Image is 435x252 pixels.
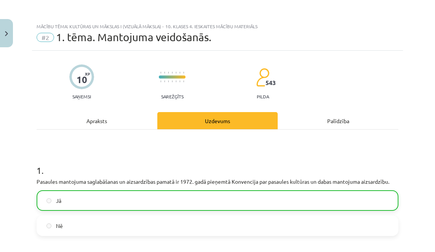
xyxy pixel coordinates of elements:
img: icon-short-line-57e1e144782c952c97e751825c79c345078a6d821885a25fce030b3d8c18986b.svg [183,80,184,82]
img: icon-short-line-57e1e144782c952c97e751825c79c345078a6d821885a25fce030b3d8c18986b.svg [168,80,169,82]
span: #2 [37,33,54,42]
img: icon-short-line-57e1e144782c952c97e751825c79c345078a6d821885a25fce030b3d8c18986b.svg [172,72,173,74]
img: icon-short-line-57e1e144782c952c97e751825c79c345078a6d821885a25fce030b3d8c18986b.svg [160,72,161,74]
p: Pasaules mantojuma saglabāšanas un aizsardzības pamatā ir 1972. gadā pieņemtā Konvencija par pasa... [37,178,398,186]
div: Palīdzība [278,112,398,129]
img: icon-short-line-57e1e144782c952c97e751825c79c345078a6d821885a25fce030b3d8c18986b.svg [168,72,169,74]
img: icon-short-line-57e1e144782c952c97e751825c79c345078a6d821885a25fce030b3d8c18986b.svg [176,80,176,82]
span: XP [85,72,90,76]
img: icon-short-line-57e1e144782c952c97e751825c79c345078a6d821885a25fce030b3d8c18986b.svg [164,80,165,82]
p: Sarežģīts [161,94,184,99]
div: Uzdevums [157,112,278,129]
img: icon-short-line-57e1e144782c952c97e751825c79c345078a6d821885a25fce030b3d8c18986b.svg [172,80,173,82]
span: Nē [56,222,63,230]
span: 543 [265,79,276,86]
img: icon-short-line-57e1e144782c952c97e751825c79c345078a6d821885a25fce030b3d8c18986b.svg [160,80,161,82]
input: Nē [46,223,51,228]
span: 1. tēma. Mantojuma veidošanās. [56,31,211,43]
img: icon-close-lesson-0947bae3869378f0d4975bcd49f059093ad1ed9edebbc8119c70593378902aed.svg [5,31,8,36]
div: Apraksts [37,112,157,129]
img: students-c634bb4e5e11cddfef0936a35e636f08e4e9abd3cc4e673bd6f9a4125e45ecb1.svg [256,68,269,87]
img: icon-short-line-57e1e144782c952c97e751825c79c345078a6d821885a25fce030b3d8c18986b.svg [164,72,165,74]
h1: 1 . [37,152,398,175]
p: pilda [257,94,269,99]
div: Mācību tēma: Kultūras un mākslas i (vizuālā māksla) - 10. klases 4. ieskaites mācību materiāls [37,24,398,29]
img: icon-short-line-57e1e144782c952c97e751825c79c345078a6d821885a25fce030b3d8c18986b.svg [176,72,176,74]
img: icon-short-line-57e1e144782c952c97e751825c79c345078a6d821885a25fce030b3d8c18986b.svg [183,72,184,74]
div: 10 [77,74,87,85]
input: Jā [46,198,51,203]
p: Saņemsi [69,94,94,99]
span: Jā [56,197,61,205]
